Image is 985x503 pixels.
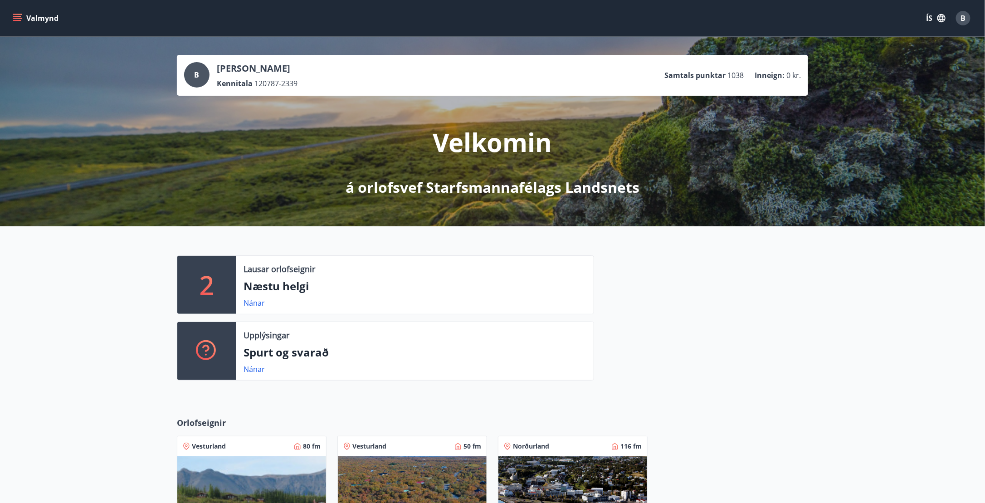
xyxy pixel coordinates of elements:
[254,78,297,88] span: 120787-2339
[755,70,785,80] p: Inneign :
[244,278,586,294] p: Næstu helgi
[244,345,586,360] p: Spurt og svarað
[961,13,966,23] span: B
[664,70,726,80] p: Samtals punktar
[352,442,386,451] span: Vesturland
[11,10,62,26] button: menu
[200,268,214,302] p: 2
[952,7,974,29] button: B
[513,442,549,451] span: Norðurland
[195,70,200,80] span: B
[786,70,801,80] span: 0 kr.
[244,298,265,308] a: Nánar
[463,442,481,451] span: 50 fm
[620,442,642,451] span: 116 fm
[303,442,321,451] span: 80 fm
[217,62,297,75] p: [PERSON_NAME]
[244,364,265,374] a: Nánar
[727,70,744,80] span: 1038
[433,125,552,159] p: Velkomin
[244,263,315,275] p: Lausar orlofseignir
[192,442,226,451] span: Vesturland
[346,177,639,197] p: á orlofsvef Starfsmannafélags Landsnets
[177,417,226,429] span: Orlofseignir
[217,78,253,88] p: Kennitala
[922,10,951,26] button: ÍS
[244,329,289,341] p: Upplýsingar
